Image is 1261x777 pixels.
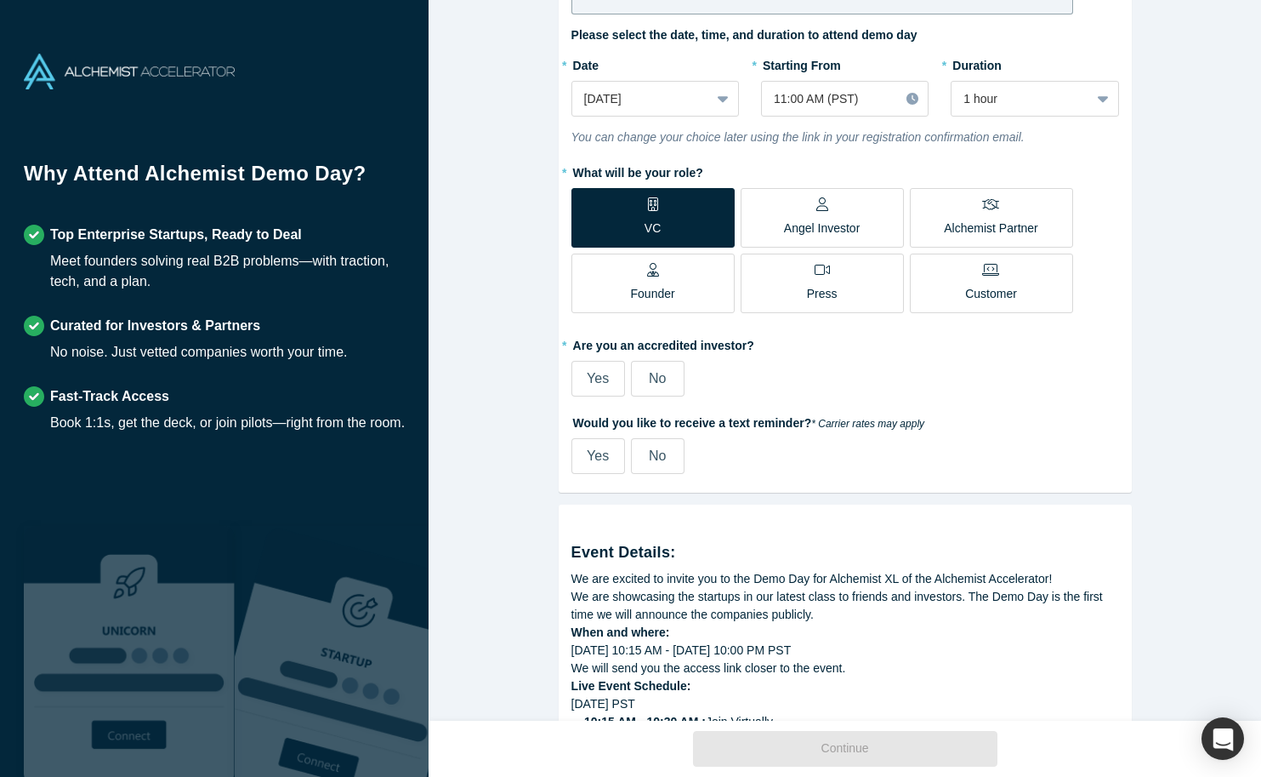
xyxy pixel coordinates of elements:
[571,660,1119,677] div: We will send you the access link closer to the event.
[693,731,997,767] button: Continue
[24,54,235,89] img: Alchemist Accelerator Logo
[587,448,609,463] span: Yes
[649,371,666,386] span: No
[571,130,1025,144] i: You can change your choice later using the link in your registration confirmation email.
[571,642,1119,660] div: [DATE] 10:15 AM - [DATE] 10:00 PM PST
[24,526,235,777] img: Robust Technologies
[571,626,670,639] strong: When and where:
[571,408,1119,432] label: Would you like to receive a text reminder?
[645,220,661,237] p: VC
[571,679,691,693] strong: Live Event Schedule:
[811,418,924,430] em: * Carrier rates may apply
[571,544,676,561] strong: Event Details:
[807,285,838,303] p: Press
[944,220,1037,237] p: Alchemist Partner
[584,715,706,728] strong: 10:15 AM - 10:30 AM :
[584,713,1119,731] li: Join Virtually
[50,318,260,333] strong: Curated for Investors & Partners
[587,371,609,386] span: Yes
[50,389,169,403] strong: Fast-Track Access
[235,526,446,777] img: Prism AI
[50,342,348,363] div: No noise. Just vetted companies worth your time.
[50,251,405,292] div: Meet founders solving real B2B problems—with traction, tech, and a plan.
[761,51,841,75] label: Starting From
[784,220,861,237] p: Angel Investor
[571,331,1119,355] label: Are you an accredited investor?
[649,448,666,463] span: No
[631,285,675,303] p: Founder
[50,413,405,433] div: Book 1:1s, get the deck, or join pilots—right from the room.
[50,227,302,242] strong: Top Enterprise Startups, Ready to Deal
[951,51,1118,75] label: Duration
[24,158,405,201] h1: Why Attend Alchemist Demo Day?
[571,158,1119,182] label: What will be your role?
[571,26,917,44] label: Please select the date, time, and duration to attend demo day
[571,695,1119,749] div: [DATE] PST
[571,588,1119,624] div: We are showcasing the startups in our latest class to friends and investors. The Demo Day is the ...
[965,285,1017,303] p: Customer
[571,51,739,75] label: Date
[571,570,1119,588] div: We are excited to invite you to the Demo Day for Alchemist XL of the Alchemist Accelerator!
